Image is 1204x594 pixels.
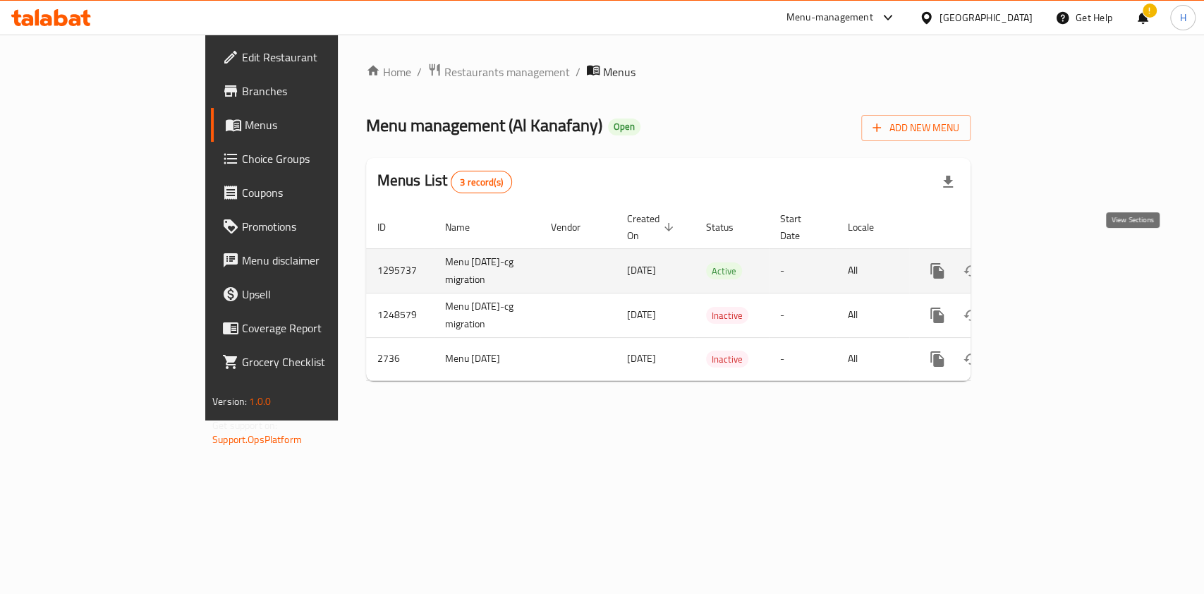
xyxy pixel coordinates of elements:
td: All [837,337,909,380]
nav: breadcrumb [366,63,971,81]
a: Restaurants management [427,63,570,81]
span: Start Date [780,210,820,244]
button: Change Status [954,342,988,376]
span: Upsell [242,286,395,303]
span: Add New Menu [872,119,959,137]
button: Change Status [954,298,988,332]
a: Coupons [211,176,406,210]
span: Restaurants management [444,63,570,80]
div: Total records count [451,171,512,193]
button: Add New Menu [861,115,971,141]
a: Edit Restaurant [211,40,406,74]
span: [DATE] [627,261,656,279]
span: Version: [212,392,247,411]
div: Open [608,119,640,135]
span: Choice Groups [242,150,395,167]
button: more [920,254,954,288]
a: Menus [211,108,406,142]
span: ID [377,219,404,236]
a: Upsell [211,277,406,311]
span: Menus [603,63,636,80]
td: Menu [DATE]-cg migration [434,293,540,337]
span: 3 record(s) [451,176,511,189]
a: Choice Groups [211,142,406,176]
span: Name [445,219,488,236]
span: Inactive [706,308,748,324]
span: Get support on: [212,416,277,435]
span: Coverage Report [242,320,395,337]
h2: Menus List [377,170,512,193]
span: Active [706,263,742,279]
td: Menu [DATE] [434,337,540,380]
a: Menu disclaimer [211,243,406,277]
span: Inactive [706,351,748,368]
div: Menu-management [786,9,873,26]
a: Promotions [211,210,406,243]
td: All [837,248,909,293]
div: Inactive [706,307,748,324]
div: Active [706,262,742,279]
td: Menu [DATE]-cg migration [434,248,540,293]
td: - [769,248,837,293]
span: Promotions [242,218,395,235]
span: Status [706,219,752,236]
span: Branches [242,83,395,99]
td: - [769,337,837,380]
a: Coverage Report [211,311,406,345]
span: Menu disclaimer [242,252,395,269]
span: [DATE] [627,349,656,368]
td: - [769,293,837,337]
span: Menus [245,116,395,133]
span: 1.0.0 [249,392,271,411]
span: Locale [848,219,892,236]
table: enhanced table [366,206,1067,381]
span: Created On [627,210,678,244]
div: Export file [931,165,965,199]
li: / [576,63,580,80]
th: Actions [909,206,1067,249]
span: Grocery Checklist [242,353,395,370]
li: / [417,63,422,80]
a: Support.OpsPlatform [212,430,302,449]
span: [DATE] [627,305,656,324]
span: Vendor [551,219,599,236]
span: Open [608,121,640,133]
span: Edit Restaurant [242,49,395,66]
span: Coupons [242,184,395,201]
button: more [920,298,954,332]
button: Change Status [954,254,988,288]
span: H [1179,10,1186,25]
div: [GEOGRAPHIC_DATA] [940,10,1033,25]
a: Grocery Checklist [211,345,406,379]
a: Branches [211,74,406,108]
td: All [837,293,909,337]
span: Menu management ( Al Kanafany ) [366,109,602,141]
button: more [920,342,954,376]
